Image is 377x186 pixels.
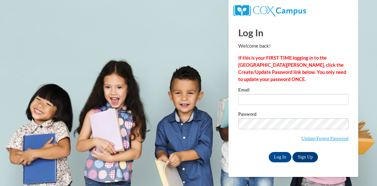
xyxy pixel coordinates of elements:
p: Welcome back! [238,42,348,50]
strong: If this is your FIRST TIME logging in to the [GEOGRAPHIC_DATA][PERSON_NAME], click the Create/Upd... [238,55,346,82]
label: Email [238,87,348,94]
input: Log In [269,152,291,162]
img: COX Campus [233,5,306,17]
a: Sign Up [292,152,318,162]
h1: Log In [238,26,348,39]
label: Password [238,112,348,118]
a: Update/Forgot Password [301,136,348,141]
